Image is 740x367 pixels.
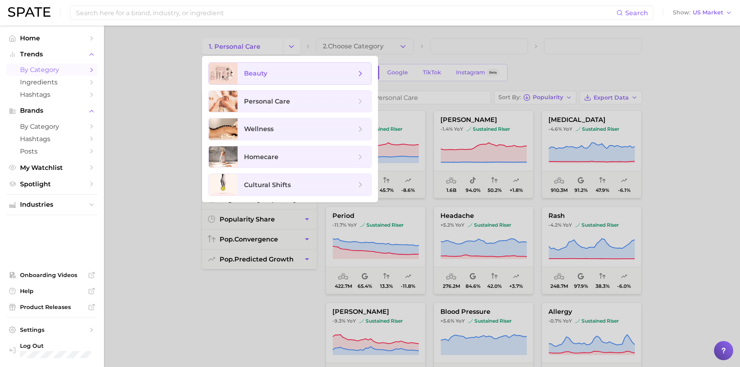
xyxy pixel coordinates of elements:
[20,148,84,155] span: Posts
[20,271,84,279] span: Onboarding Videos
[202,56,378,202] ul: Change Category
[673,10,690,15] span: Show
[20,135,84,143] span: Hashtags
[20,91,84,98] span: Hashtags
[8,7,50,17] img: SPATE
[6,301,98,313] a: Product Releases
[6,162,98,174] a: My Watchlist
[20,123,84,130] span: by Category
[6,32,98,44] a: Home
[6,324,98,336] a: Settings
[20,78,84,86] span: Ingredients
[20,287,84,295] span: Help
[6,269,98,281] a: Onboarding Videos
[6,145,98,158] a: Posts
[6,120,98,133] a: by Category
[20,201,84,208] span: Industries
[244,98,290,105] span: personal care
[20,66,84,74] span: by Category
[625,9,648,17] span: Search
[244,181,291,189] span: cultural shifts
[6,105,98,117] button: Brands
[671,8,734,18] button: ShowUS Market
[20,107,84,114] span: Brands
[693,10,723,15] span: US Market
[20,303,84,311] span: Product Releases
[6,88,98,101] a: Hashtags
[6,48,98,60] button: Trends
[6,76,98,88] a: Ingredients
[20,342,104,349] span: Log Out
[6,133,98,145] a: Hashtags
[20,164,84,172] span: My Watchlist
[6,340,98,361] a: Log out. Currently logged in with e-mail m-usarzewicz@aiibeauty.com.
[20,34,84,42] span: Home
[20,51,84,58] span: Trends
[20,326,84,333] span: Settings
[6,199,98,211] button: Industries
[6,178,98,190] a: Spotlight
[6,64,98,76] a: by Category
[244,70,267,77] span: beauty
[244,153,278,161] span: homecare
[6,285,98,297] a: Help
[20,180,84,188] span: Spotlight
[244,125,274,133] span: wellness
[75,6,616,20] input: Search here for a brand, industry, or ingredient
